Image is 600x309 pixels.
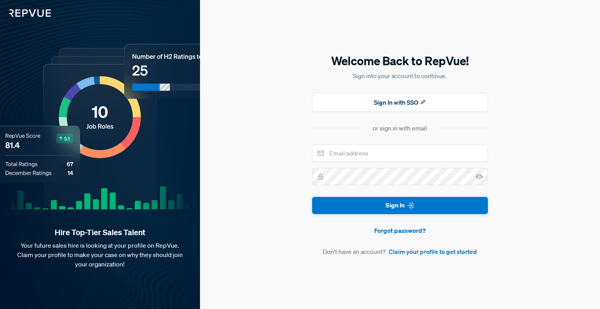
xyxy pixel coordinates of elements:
article: Don't have an account? [312,247,488,256]
h5: Welcome Back to RepVue! [312,53,488,69]
button: Sign In with SSO [312,93,488,112]
input: Email address [312,145,488,162]
strong: Hire Top-Tier Sales Talent [12,227,187,238]
button: Sign In [312,197,488,214]
p: Your future sales hire is looking at your profile on RepVue. Claim your profile to make your case... [12,241,187,269]
a: Claim your profile to get started [389,247,477,256]
a: Forgot password? [312,226,488,235]
div: or sign in with email [373,123,427,133]
p: Sign into your account to continue. [312,71,488,80]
